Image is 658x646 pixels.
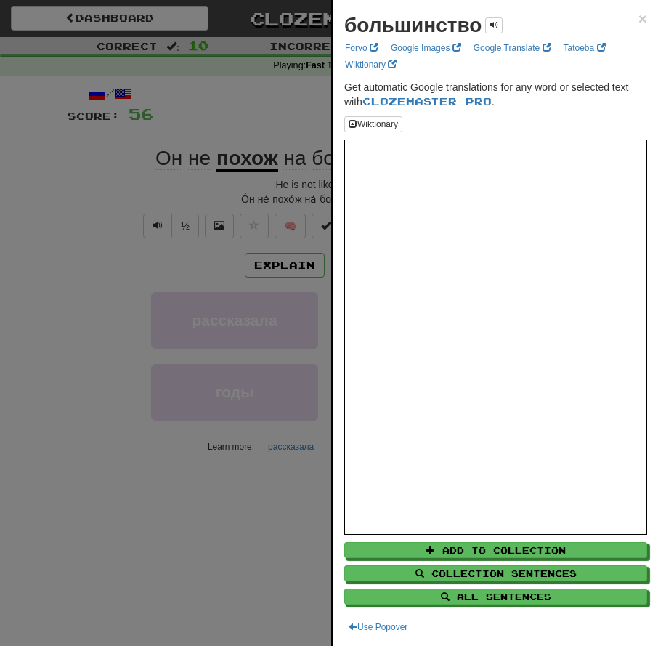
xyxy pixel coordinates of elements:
[344,565,647,581] button: Collection Sentences
[559,40,610,56] a: Tatoeba
[638,11,647,26] button: Close
[344,14,482,36] strong: большинство
[362,95,492,108] a: Clozemaster Pro
[386,40,466,56] a: Google Images
[341,57,401,73] a: Wiktionary
[344,589,647,605] button: All Sentences
[344,542,647,558] button: Add to Collection
[344,619,412,635] button: Use Popover
[638,10,647,27] span: ×
[469,40,556,56] a: Google Translate
[341,40,383,56] a: Forvo
[344,80,647,109] p: Get automatic Google translations for any word or selected text with .
[344,116,402,132] button: Wiktionary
